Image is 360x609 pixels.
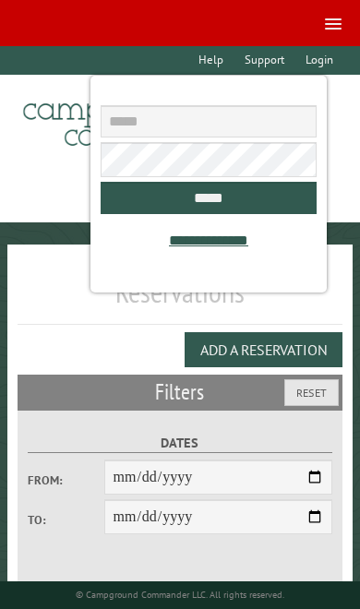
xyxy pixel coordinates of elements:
[76,589,284,601] small: © Campground Commander LLC. All rights reserved.
[284,379,339,406] button: Reset
[28,433,332,454] label: Dates
[18,274,342,325] h1: Reservations
[185,332,342,367] button: Add a Reservation
[28,472,103,489] label: From:
[18,375,342,410] h2: Filters
[296,46,342,75] a: Login
[28,511,103,529] label: To:
[189,46,232,75] a: Help
[235,46,293,75] a: Support
[18,82,248,154] img: Campground Commander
